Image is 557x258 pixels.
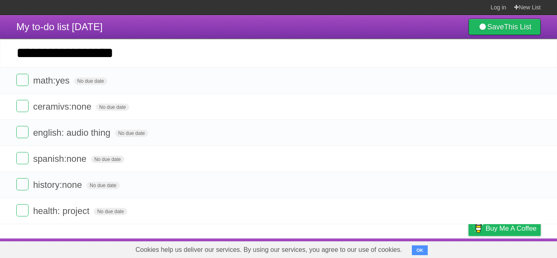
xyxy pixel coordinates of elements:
[94,208,127,215] span: No due date
[33,180,84,190] span: history:none
[33,128,113,138] span: english: audio thing
[486,221,537,236] span: Buy me a coffee
[16,21,103,32] span: My to-do list [DATE]
[16,126,29,138] label: Done
[33,101,93,112] span: ceramivs:none
[458,240,479,256] a: Privacy
[504,23,531,31] b: This List
[16,204,29,216] label: Done
[127,242,410,258] span: Cookies help us deliver our services. By using our services, you agree to our use of cookies.
[115,130,148,137] span: No due date
[387,240,420,256] a: Developers
[489,240,541,256] a: Suggest a feature
[74,77,107,85] span: No due date
[91,156,124,163] span: No due date
[469,19,541,35] a: SaveThis List
[33,75,71,86] span: math:yes
[360,240,377,256] a: About
[33,206,91,216] span: health: project
[33,154,88,164] span: spanish:none
[16,100,29,112] label: Done
[16,74,29,86] label: Done
[473,221,484,235] img: Buy me a coffee
[16,152,29,164] label: Done
[86,182,119,189] span: No due date
[16,178,29,190] label: Done
[96,104,129,111] span: No due date
[412,245,428,255] button: OK
[469,221,541,236] a: Buy me a coffee
[430,240,448,256] a: Terms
